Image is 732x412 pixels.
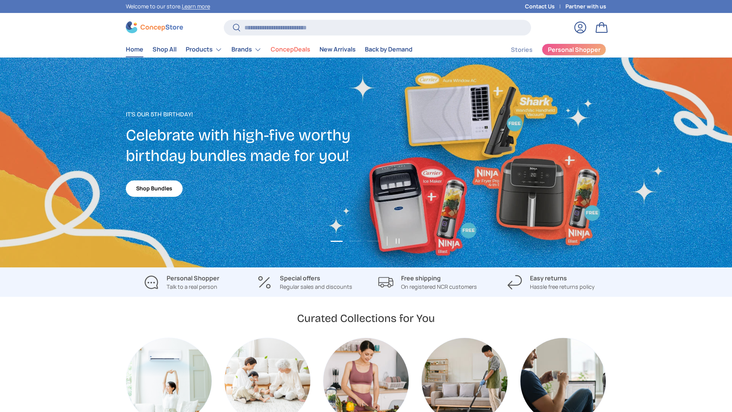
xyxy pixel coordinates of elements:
[249,274,360,291] a: Special offers Regular sales and discounts
[548,47,600,53] span: Personal Shopper
[565,2,606,11] a: Partner with us
[167,274,219,282] strong: Personal Shopper
[126,180,183,197] a: Shop Bundles
[401,274,441,282] strong: Free shipping
[280,274,320,282] strong: Special offers
[181,42,227,57] summary: Products
[126,274,237,291] a: Personal Shopper Talk to a real person
[126,110,366,119] p: It's our 5th Birthday!
[126,42,143,57] a: Home
[530,283,595,291] p: Hassle free returns policy
[126,42,413,57] nav: Primary
[365,42,413,57] a: Back by Demand
[372,274,483,291] a: Free shipping On registered NCR customers
[231,42,262,57] a: Brands
[167,283,219,291] p: Talk to a real person
[401,283,477,291] p: On registered NCR customers
[227,42,266,57] summary: Brands
[542,43,606,56] a: Personal Shopper
[280,283,352,291] p: Regular sales and discounts
[182,3,210,10] a: Learn more
[126,2,210,11] p: Welcome to our store.
[186,42,222,57] a: Products
[152,42,177,57] a: Shop All
[126,21,183,33] img: ConcepStore
[493,42,606,57] nav: Secondary
[525,2,565,11] a: Contact Us
[271,42,310,57] a: ConcepDeals
[495,274,606,291] a: Easy returns Hassle free returns policy
[511,42,533,57] a: Stories
[297,311,435,325] h2: Curated Collections for You
[530,274,567,282] strong: Easy returns
[126,125,366,166] h2: Celebrate with high-five worthy birthday bundles made for you!
[319,42,356,57] a: New Arrivals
